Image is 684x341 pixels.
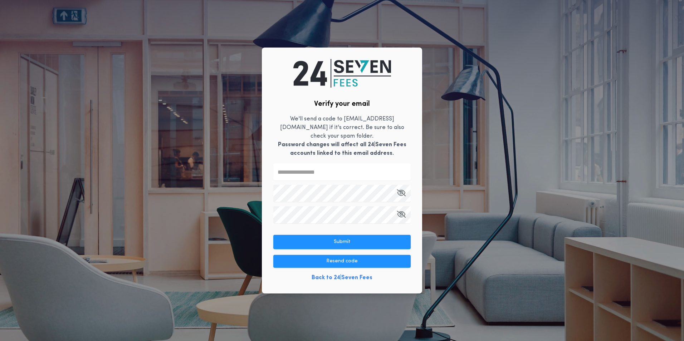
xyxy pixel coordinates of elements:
[314,99,370,109] h2: Verify your email
[273,255,411,268] button: Resend code
[312,273,372,282] a: Back to 24|Seven Fees
[278,142,406,156] b: Password changes will affect all 24|Seven Fees accounts linked to this email address.
[273,235,411,249] button: Submit
[273,115,411,158] p: We'll send a code to [EMAIL_ADDRESS][DOMAIN_NAME] if it's correct. Be sure to also check your spa...
[293,59,391,88] img: logo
